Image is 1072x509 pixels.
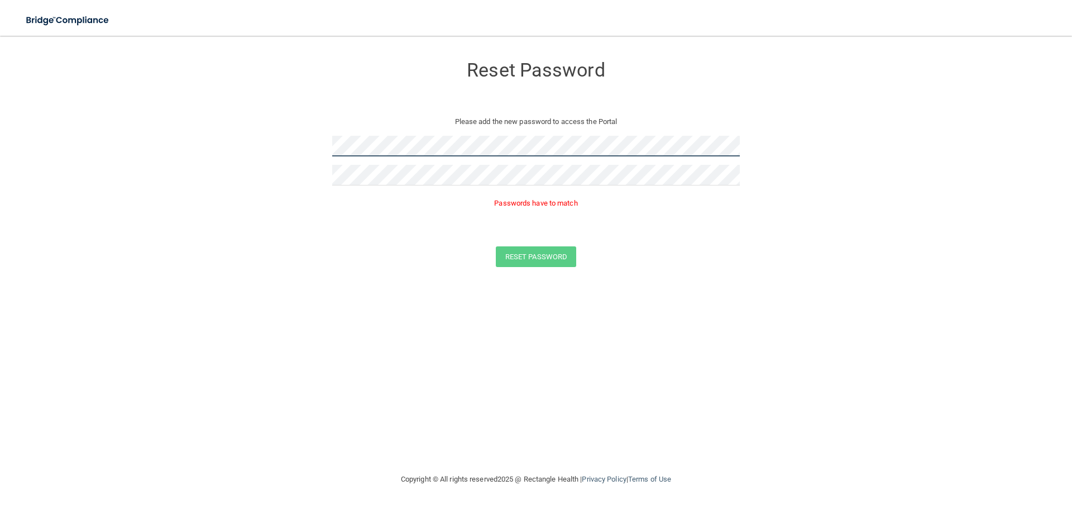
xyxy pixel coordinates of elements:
[496,246,576,267] button: Reset Password
[332,60,740,80] h3: Reset Password
[332,197,740,210] p: Passwords have to match
[332,462,740,497] div: Copyright © All rights reserved 2025 @ Rectangle Health | |
[628,475,671,483] a: Terms of Use
[17,9,119,32] img: bridge_compliance_login_screen.278c3ca4.svg
[582,475,626,483] a: Privacy Policy
[341,115,731,129] p: Please add the new password to access the Portal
